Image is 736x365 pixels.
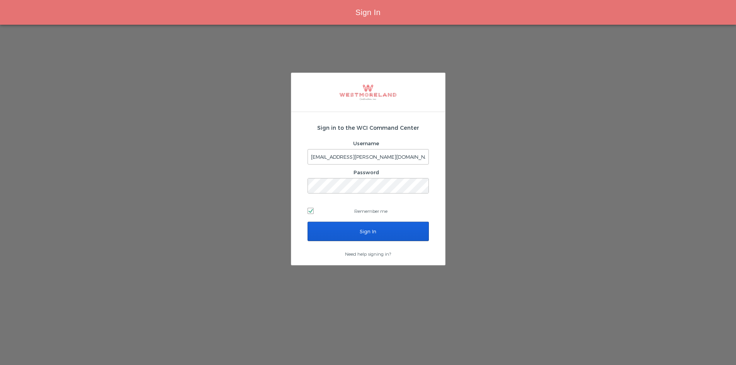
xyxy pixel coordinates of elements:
[345,251,391,256] a: Need help signing in?
[308,124,429,132] h2: Sign in to the WCI Command Center
[308,222,429,241] input: Sign In
[355,8,381,17] span: Sign In
[354,169,379,175] label: Password
[353,140,379,146] label: Username
[308,205,429,217] label: Remember me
